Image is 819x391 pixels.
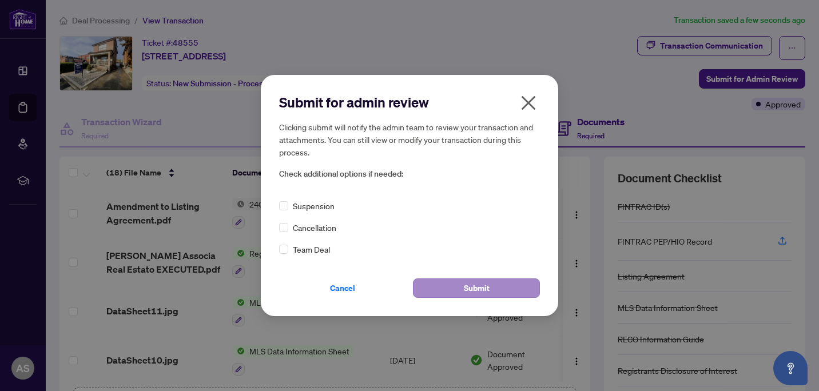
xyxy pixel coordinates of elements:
[293,221,336,234] span: Cancellation
[330,279,355,297] span: Cancel
[279,121,540,158] h5: Clicking submit will notify the admin team to review your transaction and attachments. You can st...
[464,279,490,297] span: Submit
[279,167,540,181] span: Check additional options if needed:
[293,243,330,256] span: Team Deal
[293,200,335,212] span: Suspension
[279,93,540,111] h2: Submit for admin review
[413,278,540,298] button: Submit
[519,94,538,112] span: close
[773,351,808,385] button: Open asap
[279,278,406,298] button: Cancel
